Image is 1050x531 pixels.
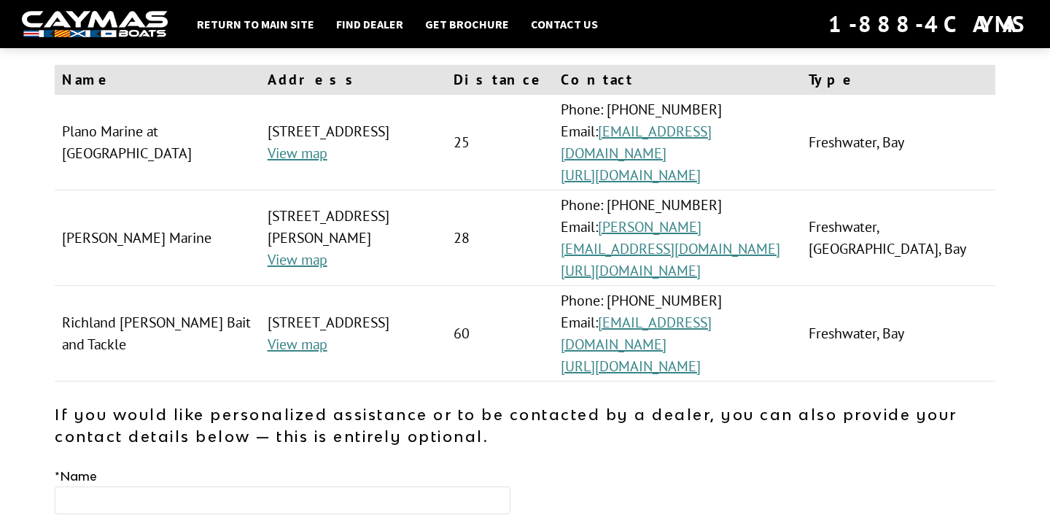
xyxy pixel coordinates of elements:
[55,95,260,190] td: Plano Marine at [GEOGRAPHIC_DATA]
[55,190,260,286] td: [PERSON_NAME] Marine
[561,357,701,376] a: [URL][DOMAIN_NAME]
[55,468,97,485] label: Name
[801,95,995,190] td: Freshwater, Bay
[561,217,780,258] a: [PERSON_NAME][EMAIL_ADDRESS][DOMAIN_NAME]
[553,65,801,95] th: Contact
[561,122,712,163] a: [EMAIL_ADDRESS][DOMAIN_NAME]
[801,65,995,95] th: Type
[446,65,553,95] th: Distance
[55,65,260,95] th: Name
[260,65,446,95] th: Address
[329,15,411,34] a: Find Dealer
[553,286,801,381] td: Phone: [PHONE_NUMBER] Email:
[524,15,605,34] a: Contact Us
[801,286,995,381] td: Freshwater, Bay
[55,403,995,447] p: If you would like personalized assistance or to be contacted by a dealer, you can also provide yo...
[55,286,260,381] td: Richland [PERSON_NAME] Bait and Tackle
[561,313,712,354] a: [EMAIL_ADDRESS][DOMAIN_NAME]
[260,95,446,190] td: [STREET_ADDRESS]
[553,95,801,190] td: Phone: [PHONE_NUMBER] Email:
[446,286,553,381] td: 60
[561,261,701,280] a: [URL][DOMAIN_NAME]
[418,15,516,34] a: Get Brochure
[446,190,553,286] td: 28
[446,95,553,190] td: 25
[190,15,322,34] a: Return to main site
[268,250,327,269] a: View map
[268,144,327,163] a: View map
[801,190,995,286] td: Freshwater, [GEOGRAPHIC_DATA], Bay
[22,11,168,38] img: white-logo-c9c8dbefe5ff5ceceb0f0178aa75bf4bb51f6bca0971e226c86eb53dfe498488.png
[260,190,446,286] td: [STREET_ADDRESS][PERSON_NAME]
[260,286,446,381] td: [STREET_ADDRESS]
[553,190,801,286] td: Phone: [PHONE_NUMBER] Email:
[828,8,1028,40] div: 1-888-4CAYMAS
[561,166,701,185] a: [URL][DOMAIN_NAME]
[268,335,327,354] a: View map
